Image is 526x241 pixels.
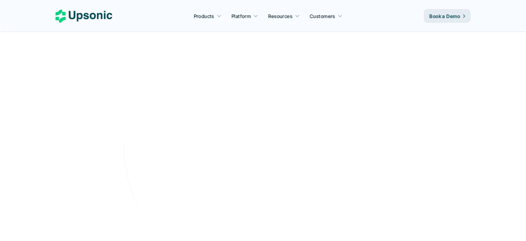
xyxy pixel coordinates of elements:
p: Customers [310,12,335,20]
p: Products [194,12,214,20]
a: Book a Demo [424,9,471,23]
p: Book a Demo [430,12,460,20]
a: Products [190,10,225,22]
p: Book a Demo [241,170,279,180]
h2: Agentic AI Platform for FinTech Operations [142,56,384,103]
a: Book a Demo [233,166,293,184]
p: From onboarding to compliance to settlement to autonomous control. Work with %82 more efficiency ... [151,123,376,144]
p: Resources [268,12,293,20]
p: Platform [231,12,251,20]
